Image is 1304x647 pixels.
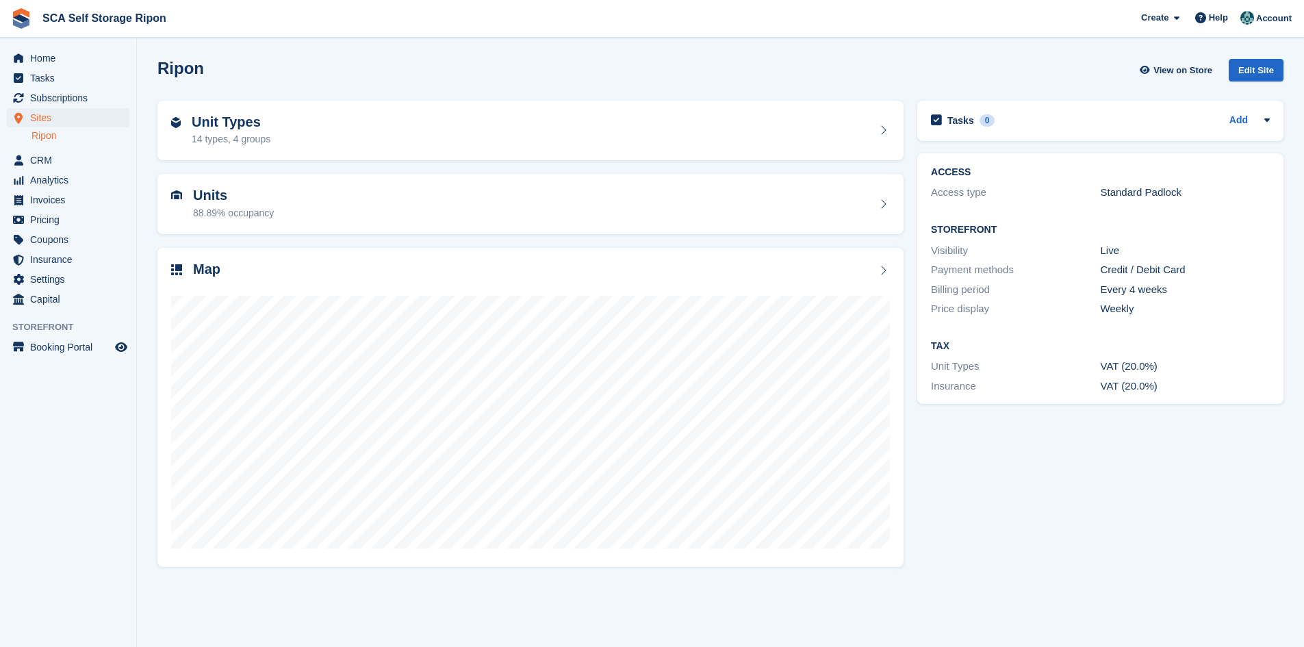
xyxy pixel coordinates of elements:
[7,88,129,107] a: menu
[113,339,129,355] a: Preview store
[193,206,274,220] div: 88.89% occupancy
[30,68,112,88] span: Tasks
[7,230,129,249] a: menu
[7,151,129,170] a: menu
[31,129,129,142] a: Ripon
[30,108,112,127] span: Sites
[30,88,112,107] span: Subscriptions
[30,338,112,357] span: Booking Portal
[931,225,1270,236] h2: Storefront
[1101,185,1270,201] div: Standard Padlock
[931,243,1100,259] div: Visibility
[193,188,274,203] h2: Units
[1229,113,1248,129] a: Add
[193,262,220,277] h2: Map
[931,301,1100,317] div: Price display
[7,68,129,88] a: menu
[931,359,1100,375] div: Unit Types
[1101,379,1270,394] div: VAT (20.0%)
[1101,359,1270,375] div: VAT (20.0%)
[7,170,129,190] a: menu
[980,114,995,127] div: 0
[1153,64,1212,77] span: View on Store
[7,338,129,357] a: menu
[30,151,112,170] span: CRM
[1101,243,1270,259] div: Live
[931,282,1100,298] div: Billing period
[11,8,31,29] img: stora-icon-8386f47178a22dfd0bd8f6a31ec36ba5ce8667c1dd55bd0f319d3a0aa187defe.svg
[7,49,129,68] a: menu
[931,262,1100,278] div: Payment methods
[1141,11,1168,25] span: Create
[37,7,172,29] a: SCA Self Storage Ripon
[1101,282,1270,298] div: Every 4 weeks
[157,174,904,234] a: Units 88.89% occupancy
[192,132,270,147] div: 14 types, 4 groups
[7,108,129,127] a: menu
[30,230,112,249] span: Coupons
[1101,301,1270,317] div: Weekly
[1138,59,1218,81] a: View on Store
[1240,11,1254,25] img: Bethany Bloodworth
[171,264,182,275] img: map-icn-33ee37083ee616e46c38cad1a60f524a97daa1e2b2c8c0bc3eb3415660979fc1.svg
[171,117,181,128] img: unit-type-icn-2b2737a686de81e16bb02015468b77c625bbabd49415b5ef34ead5e3b44a266d.svg
[12,320,136,334] span: Storefront
[30,290,112,309] span: Capital
[7,270,129,289] a: menu
[7,190,129,210] a: menu
[192,114,270,130] h2: Unit Types
[30,190,112,210] span: Invoices
[171,190,182,200] img: unit-icn-7be61d7bf1b0ce9d3e12c5938cc71ed9869f7b940bace4675aadf7bd6d80202e.svg
[931,167,1270,178] h2: ACCESS
[1209,11,1228,25] span: Help
[1256,12,1292,25] span: Account
[947,114,974,127] h2: Tasks
[931,341,1270,352] h2: Tax
[7,290,129,309] a: menu
[30,170,112,190] span: Analytics
[7,210,129,229] a: menu
[157,248,904,568] a: Map
[7,250,129,269] a: menu
[30,210,112,229] span: Pricing
[931,379,1100,394] div: Insurance
[1229,59,1283,87] a: Edit Site
[30,270,112,289] span: Settings
[30,49,112,68] span: Home
[931,185,1100,201] div: Access type
[1101,262,1270,278] div: Credit / Debit Card
[30,250,112,269] span: Insurance
[157,59,204,77] h2: Ripon
[157,101,904,161] a: Unit Types 14 types, 4 groups
[1229,59,1283,81] div: Edit Site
